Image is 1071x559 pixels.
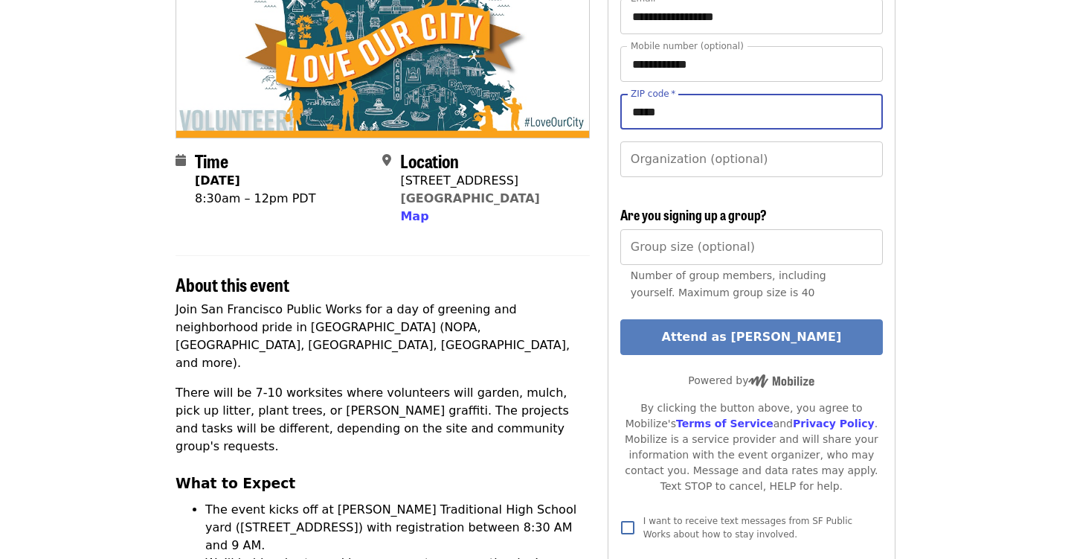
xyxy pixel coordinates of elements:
span: Powered by [688,374,814,386]
button: Attend as [PERSON_NAME] [620,319,883,355]
input: Mobile number (optional) [620,46,883,82]
span: Number of group members, including yourself. Maximum group size is 40 [631,269,826,298]
button: Map [400,208,428,226]
i: calendar icon [176,153,186,167]
span: I want to receive text messages from SF Public Works about how to stay involved. [643,516,852,540]
input: ZIP code [620,94,883,130]
input: Organization (optional) [620,141,883,177]
span: Location [400,147,459,173]
h3: What to Expect [176,473,590,494]
strong: [DATE] [195,173,240,188]
img: Powered by Mobilize [748,374,814,388]
label: ZIP code [631,89,675,98]
span: About this event [176,271,289,297]
p: Join San Francisco Public Works for a day of greening and neighborhood pride in [GEOGRAPHIC_DATA]... [176,301,590,372]
a: Privacy Policy [793,418,875,429]
label: Mobile number (optional) [631,42,744,51]
span: Time [195,147,228,173]
div: [STREET_ADDRESS] [400,172,539,190]
span: Map [400,209,428,223]
div: 8:30am – 12pm PDT [195,190,315,208]
a: Terms of Service [676,418,773,429]
p: There will be 7-10 worksites where volunteers will garden, mulch, pick up litter, plant trees, or... [176,384,590,456]
div: By clicking the button above, you agree to Mobilize's and . Mobilize is a service provider and wi... [620,400,883,494]
a: [GEOGRAPHIC_DATA] [400,191,539,205]
input: [object Object] [620,229,883,265]
i: map-marker-alt icon [382,153,391,167]
span: Are you signing up a group? [620,205,767,224]
li: The event kicks off at [PERSON_NAME] Traditional High School yard ([STREET_ADDRESS]) with registr... [205,501,590,555]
